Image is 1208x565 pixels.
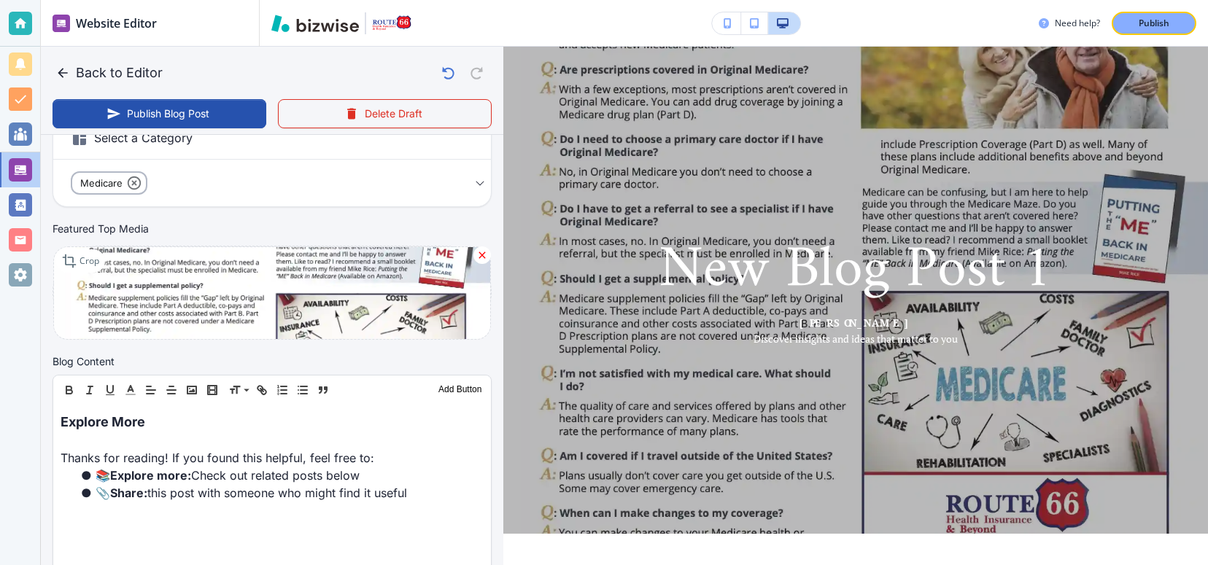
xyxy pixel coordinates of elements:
img: Bizwise Logo [271,15,359,32]
img: Your Logo [372,15,411,31]
p: Discover insights and ideas that matter to you [754,315,958,348]
li: 📚 Check out related posts below [78,467,484,484]
span: Medicare [72,175,131,192]
button: Delete Draft [278,99,492,128]
p: Publish [1139,17,1169,30]
strong: Explore more: [110,468,191,483]
p: Crop [80,254,99,268]
div: Featured Top MediaCrop [53,222,492,338]
span: Explore More [61,414,145,429]
h1: New Blog Post 1 [659,233,1053,309]
button: Publish Blog Post [53,99,266,128]
div: Crop [56,249,105,273]
h3: Need help? [1055,17,1100,30]
p: Thanks for reading! If you found this helpful, feel free to: [61,449,484,467]
h2: Website Editor [76,15,157,32]
button: Add Button [435,381,485,399]
img: editor icon [53,15,70,32]
button: Publish [1112,12,1196,35]
strong: Share: [110,486,147,500]
div: Medicare [71,171,147,195]
button: Back to Editor [53,58,169,87]
li: 📎 this post with someone who might find it useful [78,484,484,502]
h6: Select a Category [53,123,491,160]
h2: Blog Content [53,354,115,369]
strong: [PERSON_NAME] [799,316,912,330]
img: d40e92fa0a2171c0db2c6cae37c4f0f8.webp [53,246,491,340]
label: Featured Top Media [53,222,149,236]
